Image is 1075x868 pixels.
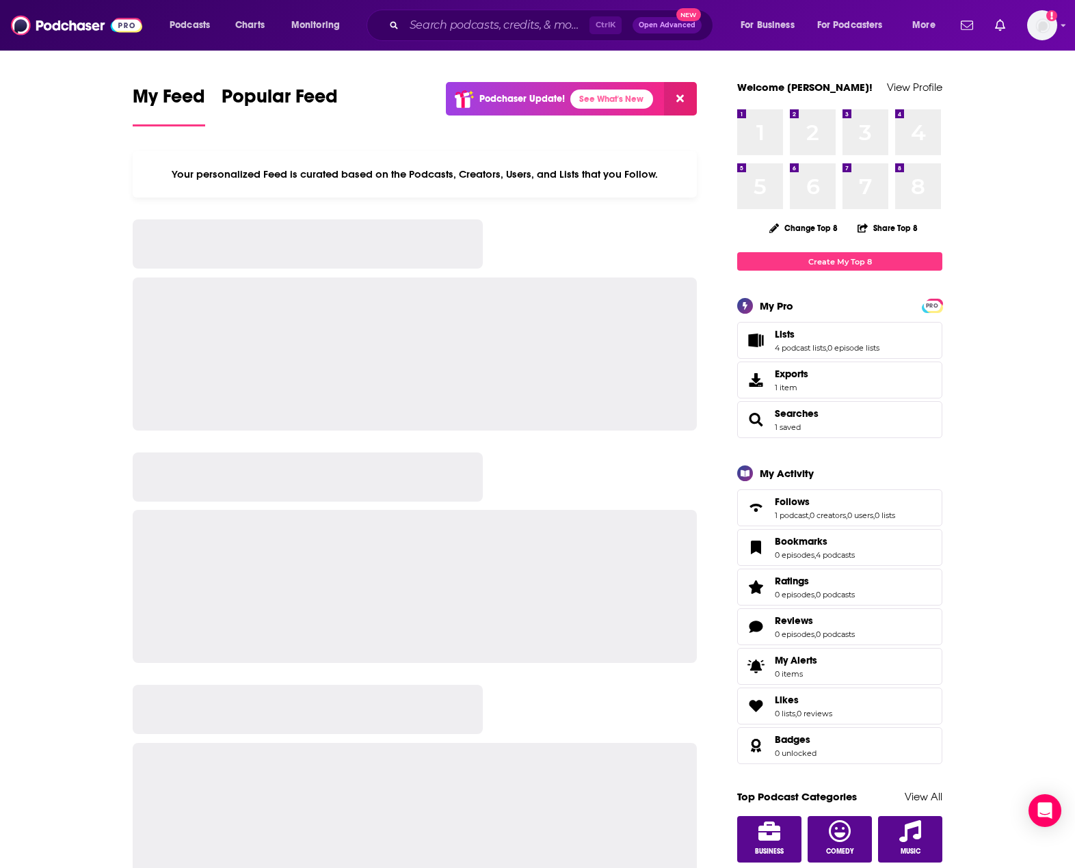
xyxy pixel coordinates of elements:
[775,575,809,587] span: Ratings
[742,370,769,390] span: Exports
[380,10,726,41] div: Search podcasts, credits, & more...
[639,22,695,29] span: Open Advanced
[808,511,810,520] span: ,
[875,511,895,520] a: 0 lists
[775,328,795,340] span: Lists
[222,85,338,116] span: Popular Feed
[742,410,769,429] a: Searches
[775,733,817,746] a: Badges
[810,511,846,520] a: 0 creators
[737,608,942,645] span: Reviews
[775,709,795,718] a: 0 lists
[133,85,205,126] a: My Feed
[235,16,265,35] span: Charts
[775,629,814,639] a: 0 episodes
[737,252,942,271] a: Create My Top 8
[742,498,769,517] a: Follows
[775,590,814,599] a: 0 episodes
[404,14,589,36] input: Search podcasts, credits, & more...
[775,328,879,340] a: Lists
[570,90,653,109] a: See What's New
[11,12,142,38] img: Podchaser - Follow, Share and Rate Podcasts
[873,511,875,520] span: ,
[797,709,832,718] a: 0 reviews
[742,578,769,597] a: Ratings
[826,847,854,856] span: Comedy
[903,14,953,36] button: open menu
[847,511,873,520] a: 0 users
[775,614,813,627] span: Reviews
[133,85,205,116] span: My Feed
[775,654,817,666] span: My Alerts
[857,215,918,241] button: Share Top 8
[878,816,942,863] a: Music
[742,617,769,636] a: Reviews
[808,14,903,36] button: open menu
[1027,10,1057,40] span: Logged in as gmalloy
[775,535,855,547] a: Bookmarks
[282,14,358,36] button: open menu
[775,733,810,746] span: Badges
[775,575,855,587] a: Ratings
[775,368,808,380] span: Exports
[737,727,942,764] span: Badges
[775,496,810,508] span: Follows
[160,14,228,36] button: open menu
[816,550,855,560] a: 4 podcasts
[170,16,210,35] span: Podcasts
[760,467,814,480] div: My Activity
[291,16,340,35] span: Monitoring
[676,8,701,21] span: New
[760,299,793,312] div: My Pro
[775,422,801,432] a: 1 saved
[775,407,819,420] span: Searches
[479,93,565,105] p: Podchaser Update!
[775,694,832,706] a: Likes
[741,16,795,35] span: For Business
[775,343,826,353] a: 4 podcast lists
[814,590,816,599] span: ,
[905,790,942,803] a: View All
[1027,10,1057,40] button: Show profile menu
[814,550,816,560] span: ,
[955,14,979,37] a: Show notifications dropdown
[589,16,622,34] span: Ctrl K
[912,16,935,35] span: More
[775,496,895,508] a: Follows
[901,847,920,856] span: Music
[924,300,940,310] a: PRO
[633,17,702,33] button: Open AdvancedNew
[737,648,942,685] a: My Alerts
[887,81,942,94] a: View Profile
[816,629,855,639] a: 0 podcasts
[775,535,827,547] span: Bookmarks
[737,322,942,359] span: Lists
[755,847,784,856] span: Business
[827,343,879,353] a: 0 episode lists
[737,489,942,526] span: Follows
[1027,10,1057,40] img: User Profile
[775,550,814,560] a: 0 episodes
[795,709,797,718] span: ,
[775,383,808,392] span: 1 item
[808,816,872,863] a: Comedy
[990,14,1011,37] a: Show notifications dropdown
[737,401,942,438] span: Searches
[737,688,942,724] span: Likes
[775,511,808,520] a: 1 podcast
[816,590,855,599] a: 0 podcasts
[846,511,847,520] span: ,
[133,151,697,198] div: Your personalized Feed is curated based on the Podcasts, Creators, Users, and Lists that you Follow.
[737,529,942,566] span: Bookmarks
[226,14,273,36] a: Charts
[775,669,817,679] span: 0 items
[742,736,769,755] a: Badges
[742,538,769,557] a: Bookmarks
[1046,10,1057,21] svg: Add a profile image
[742,331,769,350] a: Lists
[737,816,801,863] a: Business
[817,16,883,35] span: For Podcasters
